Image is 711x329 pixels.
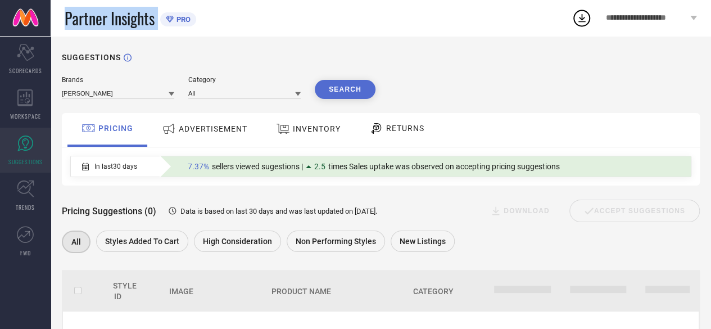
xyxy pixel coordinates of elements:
[271,287,331,296] span: Product Name
[174,15,191,24] span: PRO
[113,281,137,301] span: Style Id
[296,237,376,246] span: Non Performing Styles
[16,203,35,211] span: TRENDS
[20,249,31,257] span: FWD
[328,162,560,171] span: times Sales uptake was observed on accepting pricing suggestions
[572,8,592,28] div: Open download list
[9,66,42,75] span: SCORECARDS
[65,7,155,30] span: Partner Insights
[315,80,375,99] button: Search
[314,162,325,171] span: 2.5
[179,124,247,133] span: ADVERTISEMENT
[569,200,700,222] div: Accept Suggestions
[98,124,133,133] span: PRICING
[94,163,137,170] span: In last 30 days
[10,112,41,120] span: WORKSPACE
[212,162,303,171] span: sellers viewed sugestions |
[413,287,454,296] span: Category
[400,237,446,246] span: New Listings
[62,76,174,84] div: Brands
[71,237,81,246] span: All
[182,159,565,174] div: Percentage of sellers who have viewed suggestions for the current Insight Type
[188,162,209,171] span: 7.37%
[105,237,179,246] span: Styles Added To Cart
[293,124,341,133] span: INVENTORY
[180,207,377,215] span: Data is based on last 30 days and was last updated on [DATE] .
[62,53,121,62] h1: SUGGESTIONS
[386,124,424,133] span: RETURNS
[169,287,193,296] span: Image
[62,206,156,217] span: Pricing Suggestions (0)
[203,237,272,246] span: High Consideration
[8,157,43,166] span: SUGGESTIONS
[188,76,301,84] div: Category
